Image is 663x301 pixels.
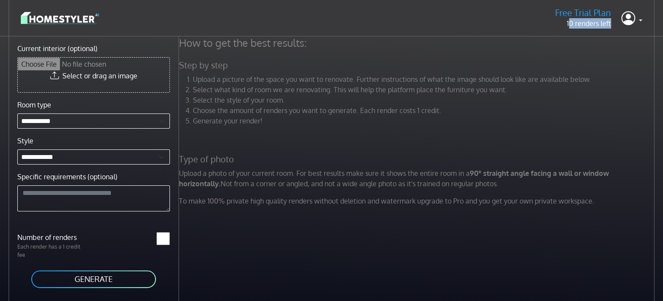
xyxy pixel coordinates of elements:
p: Each render has a 1 credit fee [12,243,94,259]
label: Room type [17,100,51,110]
li: Select the style of your room. [193,95,656,105]
img: logo-3de290ba35641baa71223ecac5eacb59cb85b4c7fdf211dc9aaecaaee71ea2f8.svg [21,10,99,26]
h5: Free Trial Plan [555,7,611,18]
h5: Step by step [174,60,662,71]
li: Generate your render! [193,116,656,126]
button: GENERATE [30,269,157,289]
label: Specific requirements (optional) [17,172,117,182]
li: Select what kind of room we are renovating. This will help the platform place the furniture you w... [193,84,656,95]
h5: Type of photo [174,154,662,165]
p: 10 renders left [555,18,611,29]
label: Style [17,136,33,146]
p: Upload a photo of your current room. For best results make sure it shows the entire room in a Not... [174,168,662,189]
label: Number of renders [12,232,94,243]
li: Choose the amount of renders you want to generate. Each render costs 1 credit. [193,105,656,116]
label: Current interior (optional) [17,43,97,54]
p: To make 100% private high quality renders without deletion and watermark upgrade to Pro and you g... [174,196,662,206]
li: Upload a picture of the space you want to renovate. Further instructions of what the image should... [193,74,656,84]
h4: How to get the best results: [174,36,662,49]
